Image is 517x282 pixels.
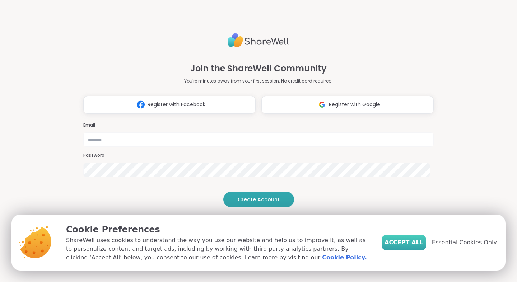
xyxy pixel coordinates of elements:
button: Accept All [382,235,426,250]
p: ShareWell uses cookies to understand the way you use our website and help us to improve it, as we... [66,236,370,262]
span: Register with Facebook [148,101,205,108]
img: ShareWell Logomark [134,98,148,111]
h3: Password [83,152,434,159]
span: or [247,213,270,220]
span: Accept All [385,238,423,247]
img: ShareWell Logomark [315,98,329,111]
p: You're minutes away from your first session. No credit card required. [184,78,333,84]
h1: Join the ShareWell Community [190,62,327,75]
span: Essential Cookies Only [432,238,497,247]
span: Create Account [238,196,280,203]
p: Cookie Preferences [66,223,370,236]
span: Register with Google [329,101,380,108]
h3: Email [83,122,434,128]
button: Register with Google [261,96,434,114]
button: Create Account [223,192,294,207]
button: Register with Facebook [83,96,256,114]
a: Cookie Policy. [322,253,367,262]
img: ShareWell Logo [228,30,289,51]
